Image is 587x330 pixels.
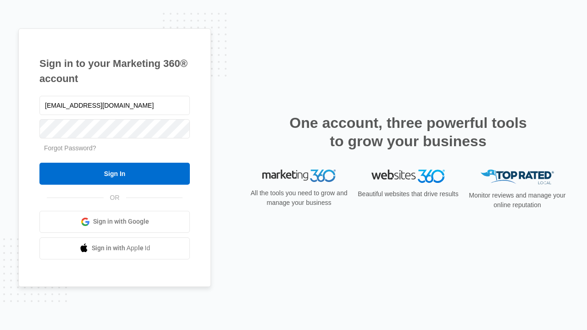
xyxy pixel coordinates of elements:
[481,170,554,185] img: Top Rated Local
[262,170,336,182] img: Marketing 360
[357,189,460,199] p: Beautiful websites that drive results
[93,217,149,226] span: Sign in with Google
[44,144,96,152] a: Forgot Password?
[371,170,445,183] img: Websites 360
[39,237,190,259] a: Sign in with Apple Id
[39,211,190,233] a: Sign in with Google
[104,193,126,203] span: OR
[466,191,569,210] p: Monitor reviews and manage your online reputation
[287,114,530,150] h2: One account, three powerful tools to grow your business
[92,243,150,253] span: Sign in with Apple Id
[39,163,190,185] input: Sign In
[248,188,350,208] p: All the tools you need to grow and manage your business
[39,56,190,86] h1: Sign in to your Marketing 360® account
[39,96,190,115] input: Email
